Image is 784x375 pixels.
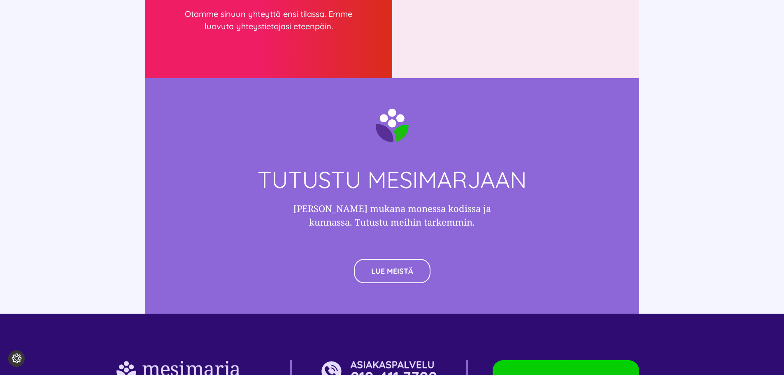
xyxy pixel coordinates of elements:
p: Otamme sinuun yhteyttä ensi tilassa. Emme luovuta yhteystietojasi eteenpäin. [182,8,355,33]
a: 001Asset 5@2x [116,360,240,370]
h3: [PERSON_NAME] mukana monessa kodissa ja kunnassa. Tutustu meihin tarkemmin. [293,202,491,229]
button: Evästeasetukset [8,350,25,367]
h4: TUTUSTU MESIMARJAAN [195,166,590,193]
a: LUE MEISTÄ [354,259,430,283]
img: mesimarja [376,109,409,142]
a: 001Asset 6@2x [321,360,437,370]
span: LUE MEISTÄ [371,267,413,275]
